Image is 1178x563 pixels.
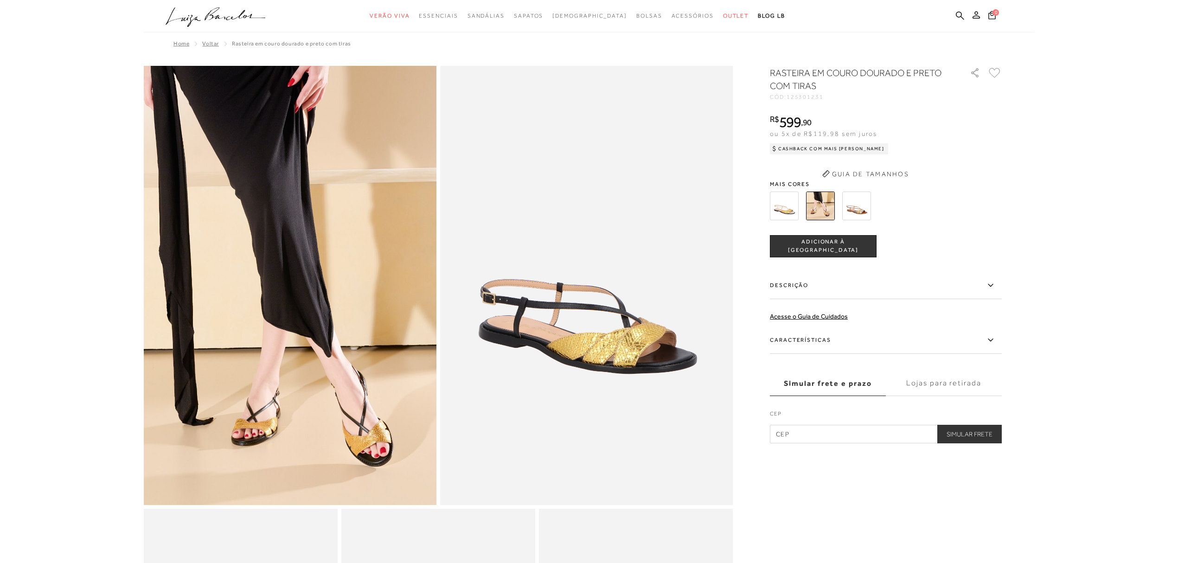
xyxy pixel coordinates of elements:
label: Descrição [770,272,1002,299]
span: ou 5x de R$119,98 sem juros [770,130,877,137]
button: 0 [986,10,999,23]
span: 90 [803,117,812,127]
button: Simular Frete [937,425,1002,443]
span: Sandálias [467,13,505,19]
span: Mais cores [770,181,1002,187]
i: , [801,118,812,127]
div: Cashback com Mais [PERSON_NAME] [770,143,888,154]
span: 599 [779,114,801,130]
a: noSubCategoriesText [467,7,505,25]
a: noSubCategoriesText [370,7,410,25]
input: CEP [770,425,1002,443]
a: noSubCategoriesText [636,7,662,25]
a: noSubCategoriesText [419,7,458,25]
span: Essenciais [419,13,458,19]
a: Voltar [202,40,219,47]
span: BLOG LB [758,13,785,19]
button: Guia de Tamanhos [819,166,912,181]
a: noSubCategoriesText [514,7,543,25]
span: [DEMOGRAPHIC_DATA] [552,13,627,19]
label: Lojas para retirada [886,371,1002,396]
span: Verão Viva [370,13,410,19]
span: Sapatos [514,13,543,19]
span: 125301231 [787,94,824,100]
i: R$ [770,115,779,123]
span: Outlet [723,13,749,19]
img: RASTEIRA EM COURO MULTICOLOR COM TIRAS [842,192,871,220]
label: Características [770,327,1002,354]
span: 0 [992,9,999,16]
a: noSubCategoriesText [672,7,714,25]
label: Simular frete e prazo [770,371,886,396]
a: Home [173,40,189,47]
span: Bolsas [636,13,662,19]
span: Acessórios [672,13,714,19]
button: ADICIONAR À [GEOGRAPHIC_DATA] [770,235,877,257]
h1: RASTEIRA EM COURO DOURADO E PRETO COM TIRAS [770,66,944,92]
div: CÓD: [770,94,955,100]
span: ADICIONAR À [GEOGRAPHIC_DATA] [770,238,876,254]
a: noSubCategoriesText [552,7,627,25]
a: BLOG LB [758,7,785,25]
label: CEP [770,409,1002,422]
img: RASTEIRA EM COURO DOURADO E OFF WHITE COM TIRAS [770,192,799,220]
img: image [440,66,733,505]
img: image [144,66,436,505]
a: noSubCategoriesText [723,7,749,25]
img: RASTEIRA EM COURO DOURADO E PRETO COM TIRAS [806,192,835,220]
a: Acesse o Guia de Cuidados [770,313,848,320]
span: RASTEIRA EM COURO DOURADO E PRETO COM TIRAS [232,40,351,47]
